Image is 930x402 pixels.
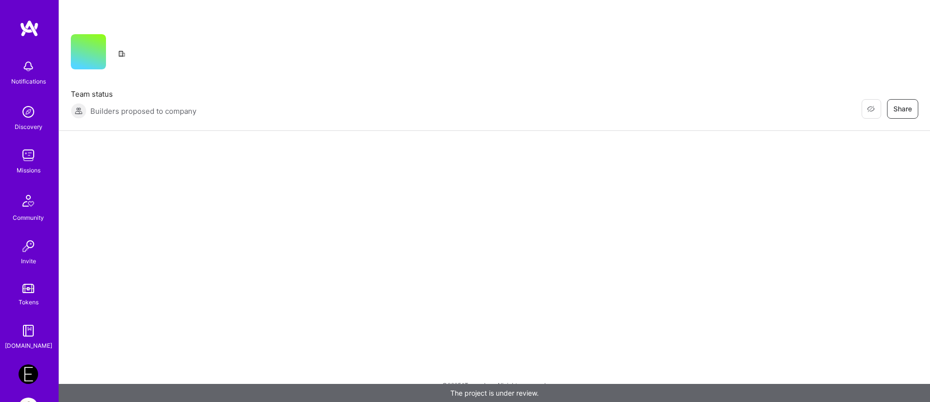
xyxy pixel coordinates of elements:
img: logo [20,20,39,37]
img: discovery [19,102,38,122]
div: The project is under review. [59,384,930,402]
div: [DOMAIN_NAME] [5,340,52,351]
img: bell [19,57,38,76]
a: Endeavor: Data Team- 3338DES275 [16,364,41,384]
span: Team status [71,89,196,99]
div: Tokens [19,297,39,307]
img: teamwork [19,146,38,165]
img: Invite [19,236,38,256]
div: Discovery [15,122,42,132]
div: Missions [17,165,41,175]
div: Notifications [11,76,46,86]
span: Builders proposed to company [90,106,196,116]
img: guide book [19,321,38,340]
img: Community [17,189,40,212]
img: Endeavor: Data Team- 3338DES275 [19,364,38,384]
i: icon EyeClosed [867,105,875,113]
div: Invite [21,256,36,266]
img: Builders proposed to company [71,103,86,119]
div: Community [13,212,44,223]
button: Share [887,99,918,119]
img: tokens [22,284,34,293]
span: Share [893,104,912,114]
i: icon CompanyGray [118,50,126,58]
